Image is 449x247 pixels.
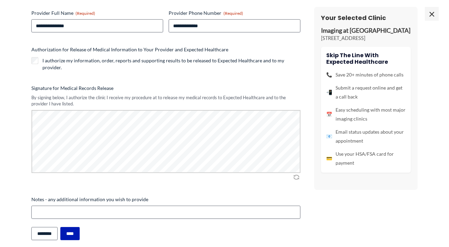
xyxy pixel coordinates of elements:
[223,11,243,16] span: (Required)
[31,196,300,203] label: Notes - any additional information you wish to provide
[326,52,406,65] h4: Skip the line with Expected Healthcare
[321,27,411,35] p: Imaging at [GEOGRAPHIC_DATA]
[321,35,411,42] p: [STREET_ADDRESS]
[42,57,300,71] label: I authorize my information, order, reports and supporting results to be released to Expected Heal...
[326,70,406,79] li: Save 20+ minutes of phone calls
[76,11,95,16] span: (Required)
[326,110,332,119] span: 📅
[326,127,406,145] li: Email status updates about your appointment
[31,94,300,107] div: By signing below, I authorize the clinic I receive my procedure at to release my medical records ...
[169,10,300,17] label: Provider Phone Number
[31,46,228,53] legend: Authorization for Release of Medical Information to Your Provider and Expected Healthcare
[326,105,406,123] li: Easy scheduling with most major imaging clinics
[326,70,332,79] span: 📞
[321,14,411,22] h3: Your Selected Clinic
[326,132,332,141] span: 📧
[326,150,406,167] li: Use your HSA/FSA card for payment
[425,7,439,21] span: ×
[31,10,163,17] label: Provider Full Name
[31,85,300,92] label: Signature for Medical Records Release
[292,174,300,181] img: Clear Signature
[326,154,332,163] span: 💳
[326,88,332,97] span: 📲
[326,83,406,101] li: Submit a request online and get a call back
